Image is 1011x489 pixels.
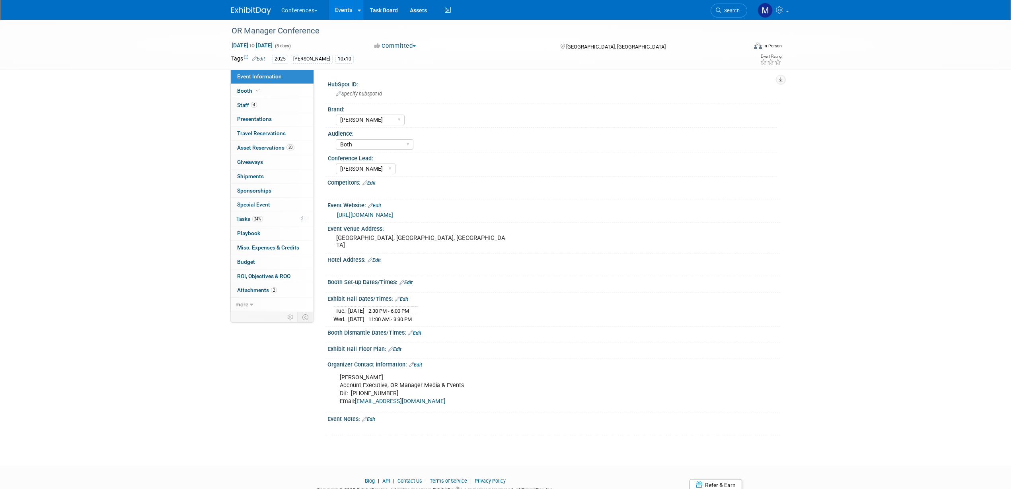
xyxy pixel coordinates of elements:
[368,308,409,314] span: 2:30 PM - 6:00 PM
[274,43,291,49] span: (3 days)
[252,56,265,62] a: Edit
[711,4,747,18] a: Search
[231,269,314,283] a: ROI, Objectives & ROO
[231,112,314,126] a: Presentations
[271,287,277,293] span: 2
[362,180,376,186] a: Edit
[237,159,263,165] span: Giveaways
[334,370,693,409] div: [PERSON_NAME] Account Executive, OR Manager Media & Events Dir: [PHONE_NUMBER] Email:
[336,234,507,249] pre: [GEOGRAPHIC_DATA], [GEOGRAPHIC_DATA], [GEOGRAPHIC_DATA]
[252,216,263,222] span: 24%
[336,91,382,97] span: Specify hubspot id
[397,478,422,484] a: Contact Us
[231,141,314,155] a: Asset Reservations20
[231,241,314,255] a: Misc. Expenses & Credits
[328,152,777,162] div: Conference Lead:
[423,478,429,484] span: |
[409,362,422,368] a: Edit
[763,43,782,49] div: In-Person
[327,276,780,286] div: Booth Set-up Dates/Times:
[251,102,257,108] span: 4
[327,78,780,88] div: HubSpot ID:
[231,155,314,169] a: Giveaways
[333,306,348,315] td: Tue.
[231,198,314,212] a: Special Event
[388,347,401,352] a: Edit
[327,293,780,303] div: Exhibit Hall Dates/Times:
[327,177,780,187] div: Competitors:
[272,55,288,63] div: 2025
[231,283,314,297] a: Attachments2
[760,55,781,58] div: Event Rating
[368,203,381,208] a: Edit
[231,70,314,84] a: Event Information
[430,478,467,484] a: Terms of Service
[248,42,256,49] span: to
[327,343,780,353] div: Exhibit Hall Floor Plan:
[327,358,780,369] div: Organizer Contact Information:
[231,226,314,240] a: Playbook
[348,315,364,323] td: [DATE]
[237,230,260,236] span: Playbook
[231,184,314,198] a: Sponsorships
[236,301,248,308] span: more
[335,55,354,63] div: 10x10
[328,128,777,138] div: Audience:
[231,212,314,226] a: Tasks24%
[297,312,314,322] td: Toggle Event Tabs
[237,116,272,122] span: Presentations
[758,3,773,18] img: Marygrace LeGros
[408,330,421,336] a: Edit
[355,398,445,405] a: [EMAIL_ADDRESS][DOMAIN_NAME]
[327,413,780,423] div: Event Notes:
[327,199,780,210] div: Event Website:
[372,42,419,50] button: Committed
[368,316,412,322] span: 11:00 AM - 3:30 PM
[395,296,408,302] a: Edit
[286,144,294,150] span: 20
[566,44,666,50] span: [GEOGRAPHIC_DATA], [GEOGRAPHIC_DATA]
[333,315,348,323] td: Wed.
[391,478,396,484] span: |
[468,478,473,484] span: |
[365,478,375,484] a: Blog
[327,327,780,337] div: Booth Dismantle Dates/Times:
[284,312,298,322] td: Personalize Event Tab Strip
[231,255,314,269] a: Budget
[327,223,780,233] div: Event Venue Address:
[376,478,381,484] span: |
[256,88,260,93] i: Booth reservation complete
[237,102,257,108] span: Staff
[368,257,381,263] a: Edit
[237,187,271,194] span: Sponsorships
[231,84,314,98] a: Booth
[231,298,314,312] a: more
[229,24,735,38] div: OR Manager Conference
[231,98,314,112] a: Staff4
[231,169,314,183] a: Shipments
[231,127,314,140] a: Travel Reservations
[700,41,782,53] div: Event Format
[237,88,261,94] span: Booth
[237,73,282,80] span: Event Information
[348,306,364,315] td: [DATE]
[237,173,264,179] span: Shipments
[475,478,506,484] a: Privacy Policy
[328,103,777,113] div: Brand:
[337,212,393,218] a: [URL][DOMAIN_NAME]
[362,417,375,422] a: Edit
[231,42,273,49] span: [DATE] [DATE]
[237,201,270,208] span: Special Event
[236,216,263,222] span: Tasks
[399,280,413,285] a: Edit
[237,259,255,265] span: Budget
[231,7,271,15] img: ExhibitDay
[237,130,286,136] span: Travel Reservations
[237,273,290,279] span: ROI, Objectives & ROO
[382,478,390,484] a: API
[237,287,277,293] span: Attachments
[291,55,333,63] div: [PERSON_NAME]
[721,8,740,14] span: Search
[231,55,265,64] td: Tags
[237,244,299,251] span: Misc. Expenses & Credits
